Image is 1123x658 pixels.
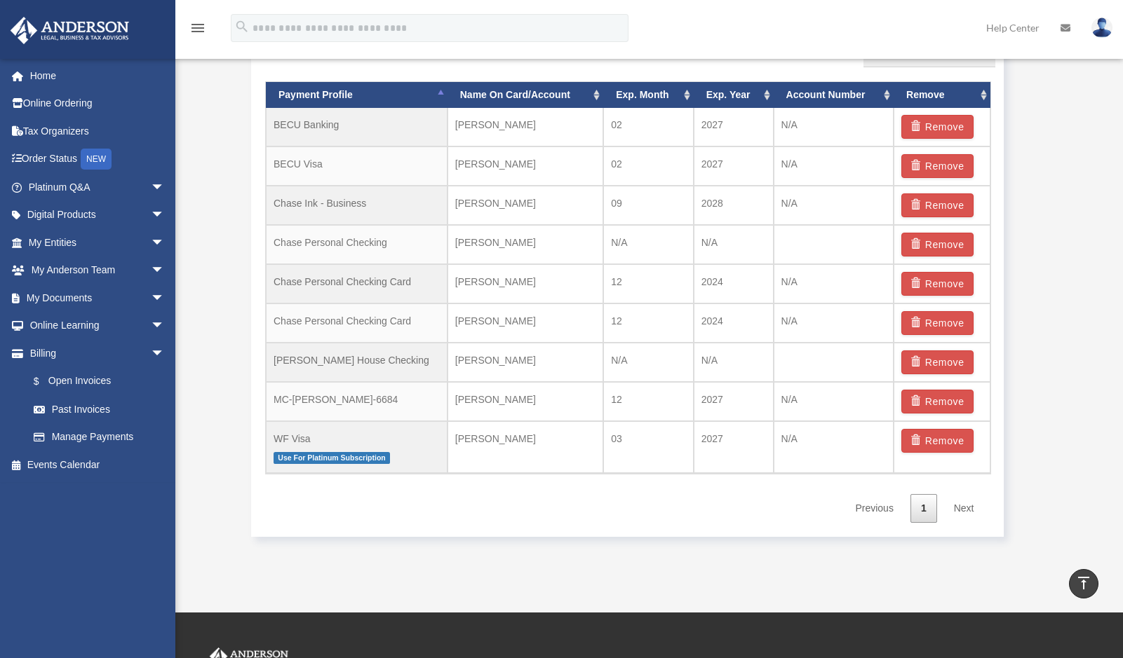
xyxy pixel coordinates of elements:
[603,108,693,146] td: 02
[266,382,448,421] td: MC-[PERSON_NAME]-6684
[266,146,448,186] td: BECU Visa
[10,173,186,201] a: Platinum Q&Aarrow_drop_down
[151,256,179,285] span: arrow_drop_down
[10,117,186,145] a: Tax Organizers
[151,339,179,368] span: arrow_drop_down
[448,382,603,421] td: [PERSON_NAME]
[448,225,603,264] td: [PERSON_NAME]
[901,350,974,374] button: Remove
[41,373,48,390] span: $
[266,186,448,225] td: Chase Ink - Business
[603,186,693,225] td: 09
[10,145,186,174] a: Order StatusNEW
[694,421,774,474] td: 2027
[603,303,693,343] td: 12
[448,186,603,225] td: [PERSON_NAME]
[694,225,774,264] td: N/A
[694,343,774,382] td: N/A
[189,25,206,36] a: menu
[151,228,179,257] span: arrow_drop_down
[10,256,186,285] a: My Anderson Teamarrow_drop_down
[448,146,603,186] td: [PERSON_NAME]
[266,108,448,146] td: BECU Banking
[448,303,603,343] td: [PERSON_NAME]
[774,146,894,186] td: N/A
[448,343,603,382] td: [PERSON_NAME]
[448,264,603,303] td: [PERSON_NAME]
[845,494,903,523] a: Previous
[774,382,894,421] td: N/A
[20,367,186,396] a: $Open Invoices
[901,115,974,139] button: Remove
[1075,575,1092,591] i: vertical_align_top
[694,264,774,303] td: 2024
[603,225,693,264] td: N/A
[901,272,974,296] button: Remove
[10,62,186,90] a: Home
[266,303,448,343] td: Chase Personal Checking Card
[694,303,774,343] td: 2024
[774,82,894,108] th: Account Number: activate to sort column ascending
[266,264,448,303] td: Chase Personal Checking Card
[10,228,186,256] a: My Entitiesarrow_drop_down
[151,201,179,230] span: arrow_drop_down
[894,82,990,108] th: Remove: activate to sort column ascending
[20,423,179,451] a: Manage Payments
[266,421,448,474] td: WF Visa
[901,193,974,217] button: Remove
[603,264,693,303] td: 12
[10,284,186,312] a: My Documentsarrow_drop_down
[10,201,186,229] a: Digital Productsarrow_drop_down
[774,186,894,225] td: N/A
[603,382,693,421] td: 12
[901,154,974,178] button: Remove
[10,312,186,340] a: Online Learningarrow_drop_down
[151,173,179,202] span: arrow_drop_down
[234,19,250,34] i: search
[266,225,448,264] td: Chase Personal Checking
[943,494,985,523] a: Next
[603,421,693,474] td: 03
[448,108,603,146] td: [PERSON_NAME]
[10,90,186,118] a: Online Ordering
[694,108,774,146] td: 2027
[448,421,603,474] td: [PERSON_NAME]
[774,264,894,303] td: N/A
[603,146,693,186] td: 02
[603,343,693,382] td: N/A
[901,311,974,335] button: Remove
[10,339,186,367] a: Billingarrow_drop_down
[448,82,603,108] th: Name On Card/Account: activate to sort column ascending
[603,82,693,108] th: Exp. Month: activate to sort column ascending
[274,452,390,464] span: Use For Platinum Subscription
[910,494,937,523] a: 1
[10,451,186,479] a: Events Calendar
[694,186,774,225] td: 2028
[774,421,894,474] td: N/A
[266,343,448,382] td: [PERSON_NAME] House Checking
[189,20,206,36] i: menu
[694,382,774,421] td: 2027
[774,303,894,343] td: N/A
[694,82,774,108] th: Exp. Year: activate to sort column ascending
[901,429,974,453] button: Remove
[1091,18,1112,38] img: User Pic
[1069,569,1098,598] a: vertical_align_top
[901,390,974,413] button: Remove
[694,146,774,186] td: 2027
[20,395,186,423] a: Past Invoices
[81,149,112,170] div: NEW
[151,312,179,341] span: arrow_drop_down
[151,284,179,313] span: arrow_drop_down
[774,108,894,146] td: N/A
[266,82,448,108] th: Payment Profile: activate to sort column descending
[901,233,974,256] button: Remove
[6,17,133,44] img: Anderson Advisors Platinum Portal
